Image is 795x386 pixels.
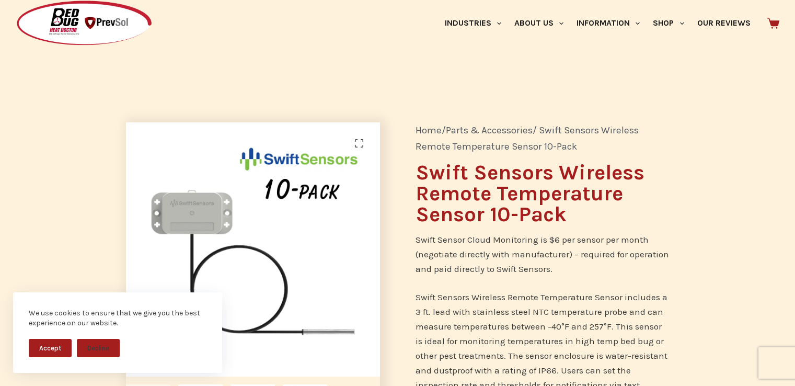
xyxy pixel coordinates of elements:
[126,122,380,377] img: Swift Sensors temperature monitoring system 10-pack
[416,162,670,225] h1: Swift Sensors Wireless Remote Temperature Sensor 10-Pack
[416,232,670,276] p: Swift Sensor Cloud Monitoring is $6 per sensor per month (negotiate directly with manufacturer) –...
[446,124,533,136] a: Parts & Accessories
[77,339,120,357] button: Decline
[29,308,206,328] div: We use cookies to ensure that we give you the best experience on our website.
[29,339,72,357] button: Accept
[349,133,370,154] a: View full-screen image gallery
[126,243,380,254] a: Swift Sensors temperature monitoring system 10-pack
[416,122,670,155] nav: Breadcrumb
[416,124,442,136] a: Home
